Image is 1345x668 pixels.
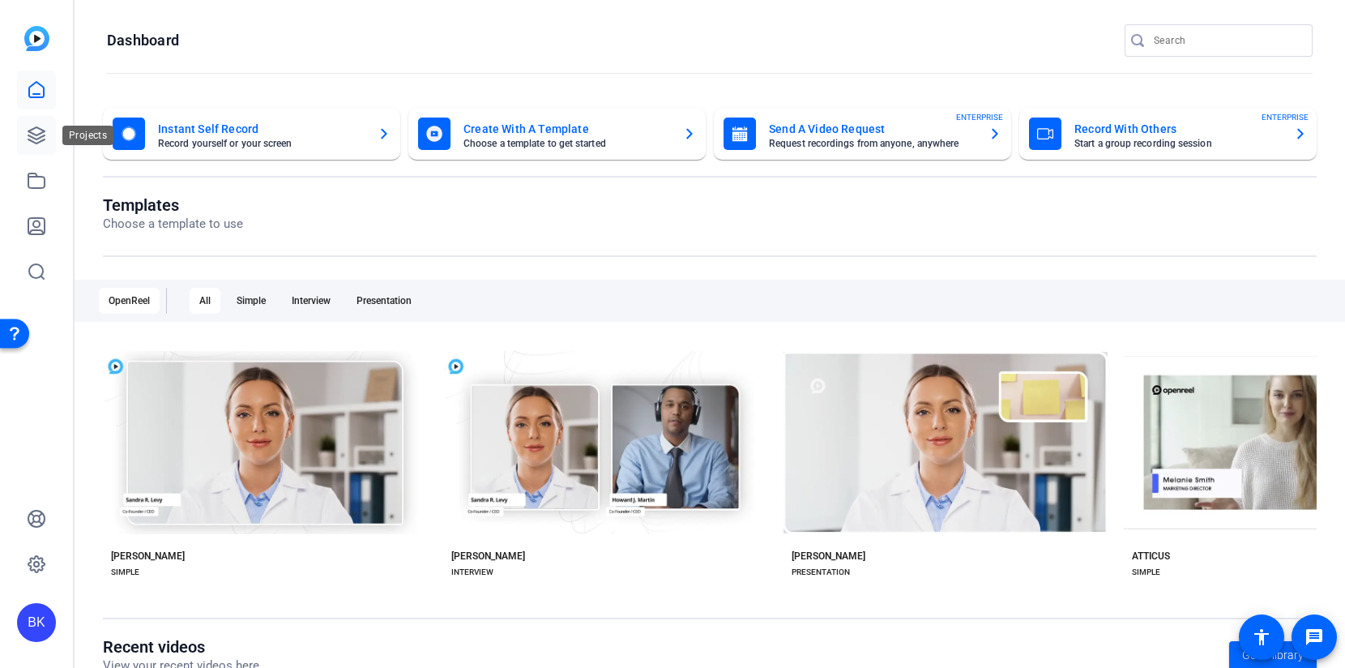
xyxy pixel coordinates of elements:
[956,111,1003,123] span: ENTERPRISE
[714,108,1011,160] button: Send A Video RequestRequest recordings from anyone, anywhereENTERPRISE
[1154,31,1300,50] input: Search
[107,31,179,50] h1: Dashboard
[111,550,185,563] div: [PERSON_NAME]
[451,550,525,563] div: [PERSON_NAME]
[451,566,493,579] div: INTERVIEW
[62,126,113,145] div: Projects
[227,288,275,314] div: Simple
[1074,139,1281,148] mat-card-subtitle: Start a group recording session
[463,139,670,148] mat-card-subtitle: Choose a template to get started
[1132,550,1170,563] div: ATTICUS
[103,195,243,215] h1: Templates
[1074,119,1281,139] mat-card-title: Record With Others
[1252,627,1271,647] mat-icon: accessibility
[158,139,365,148] mat-card-subtitle: Record yourself or your screen
[347,288,421,314] div: Presentation
[99,288,160,314] div: OpenReel
[1132,566,1160,579] div: SIMPLE
[111,566,139,579] div: SIMPLE
[282,288,340,314] div: Interview
[769,119,976,139] mat-card-title: Send A Video Request
[769,139,976,148] mat-card-subtitle: Request recordings from anyone, anywhere
[103,108,400,160] button: Instant Self RecordRecord yourself or your screen
[1304,627,1324,647] mat-icon: message
[190,288,220,314] div: All
[1262,111,1309,123] span: ENTERPRISE
[792,566,850,579] div: PRESENTATION
[24,26,49,51] img: blue-gradient.svg
[792,550,865,563] div: [PERSON_NAME]
[103,215,243,233] p: Choose a template to use
[158,119,365,139] mat-card-title: Instant Self Record
[1019,108,1317,160] button: Record With OthersStart a group recording sessionENTERPRISE
[17,603,56,642] div: BK
[408,108,706,160] button: Create With A TemplateChoose a template to get started
[463,119,670,139] mat-card-title: Create With A Template
[103,637,259,657] h1: Recent videos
